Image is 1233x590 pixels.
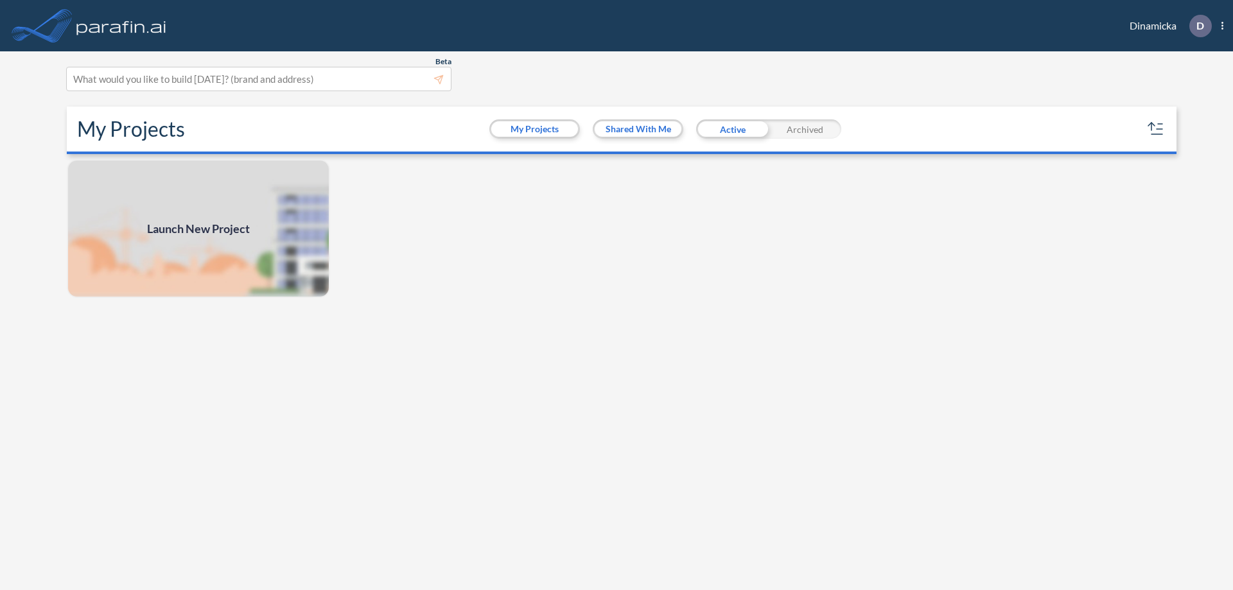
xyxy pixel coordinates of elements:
[1146,119,1166,139] button: sort
[147,220,250,238] span: Launch New Project
[67,159,330,298] a: Launch New Project
[769,119,841,139] div: Archived
[595,121,681,137] button: Shared With Me
[696,119,769,139] div: Active
[77,117,185,141] h2: My Projects
[1196,20,1204,31] p: D
[1110,15,1223,37] div: Dinamicka
[74,13,169,39] img: logo
[435,56,451,67] span: Beta
[67,159,330,298] img: add
[491,121,578,137] button: My Projects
